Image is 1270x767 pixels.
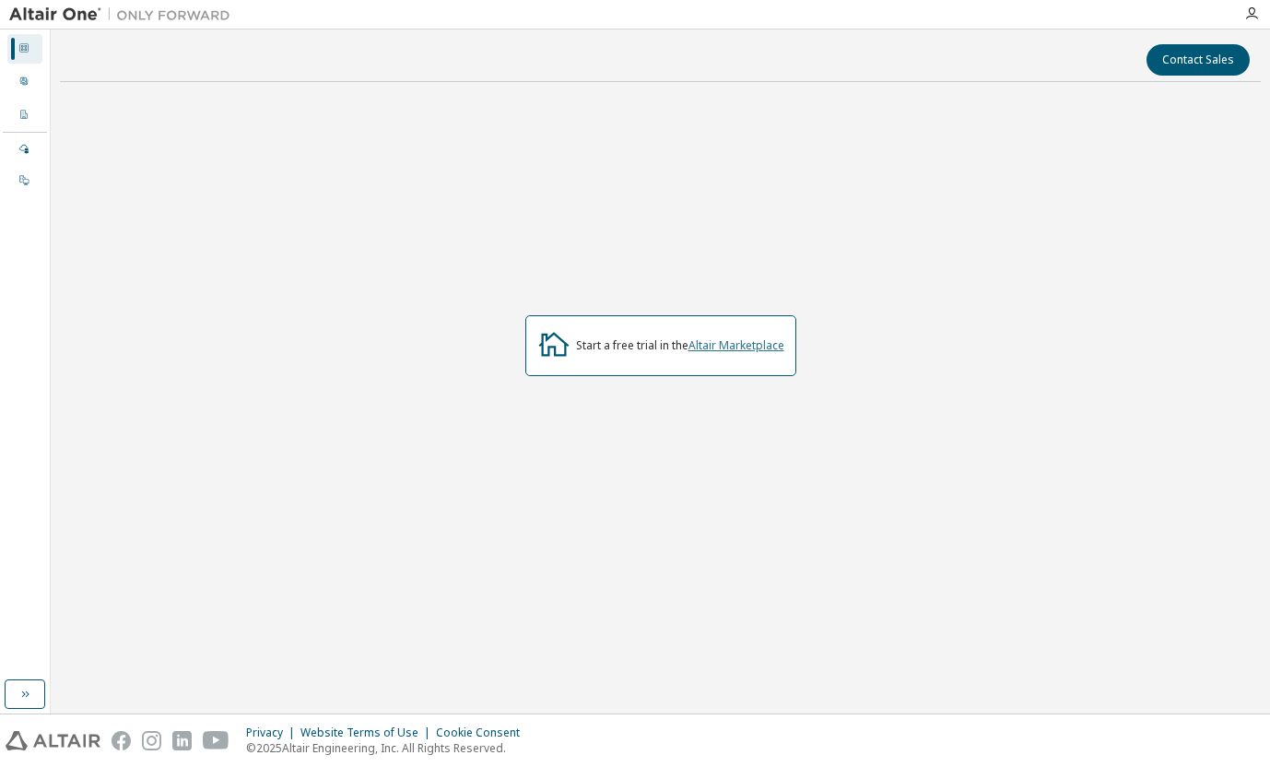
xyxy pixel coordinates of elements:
[7,135,42,164] div: Managed
[9,6,240,24] img: Altair One
[436,726,531,740] div: Cookie Consent
[6,731,100,750] img: altair_logo.svg
[246,726,300,740] div: Privacy
[688,337,784,353] a: Altair Marketplace
[172,731,192,750] img: linkedin.svg
[7,166,42,195] div: On Prem
[112,731,131,750] img: facebook.svg
[7,34,42,64] div: Dashboard
[142,731,161,750] img: instagram.svg
[576,338,784,353] div: Start a free trial in the
[1147,44,1250,76] button: Contact Sales
[246,740,531,756] p: © 2025 Altair Engineering, Inc. All Rights Reserved.
[203,731,229,750] img: youtube.svg
[7,67,42,97] div: User Profile
[7,100,42,130] div: Company Profile
[300,726,436,740] div: Website Terms of Use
